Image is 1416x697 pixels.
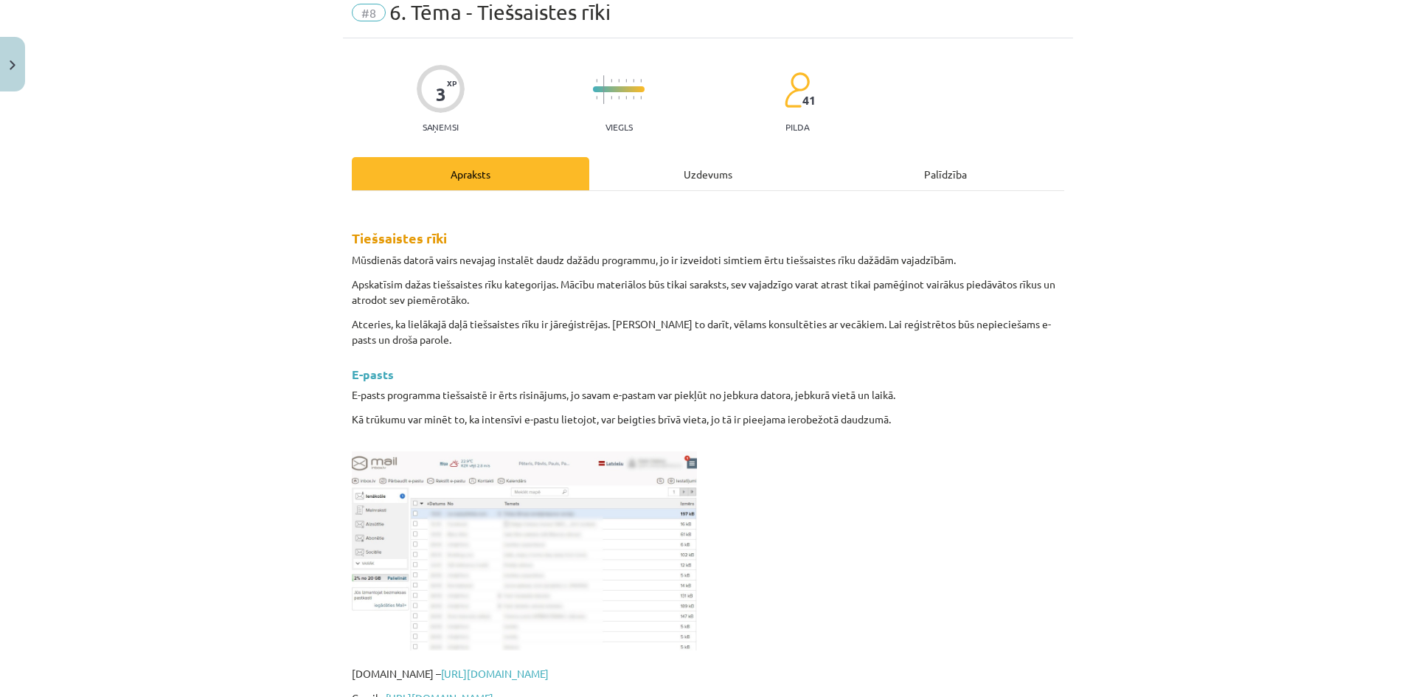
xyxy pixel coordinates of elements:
[618,96,619,100] img: icon-short-line-57e1e144782c952c97e751825c79c345078a6d821885a25fce030b3d8c18986b.svg
[611,96,612,100] img: icon-short-line-57e1e144782c952c97e751825c79c345078a6d821885a25fce030b3d8c18986b.svg
[352,666,1064,682] p: [DOMAIN_NAME] –
[447,79,457,87] span: XP
[596,96,597,100] img: icon-short-line-57e1e144782c952c97e751825c79c345078a6d821885a25fce030b3d8c18986b.svg
[611,79,612,83] img: icon-short-line-57e1e144782c952c97e751825c79c345078a6d821885a25fce030b3d8c18986b.svg
[436,84,446,105] div: 3
[596,79,597,83] img: icon-short-line-57e1e144782c952c97e751825c79c345078a6d821885a25fce030b3d8c18986b.svg
[352,252,1064,268] p: Mūsdienās datorā vairs nevajag instalēt daudz dažādu programmu, jo ir izveidoti simtiem ērtu tieš...
[441,667,549,680] a: [URL][DOMAIN_NAME]
[352,157,589,190] div: Apraksts
[633,79,634,83] img: icon-short-line-57e1e144782c952c97e751825c79c345078a6d821885a25fce030b3d8c18986b.svg
[352,316,1064,347] p: Atceries, ka lielākajā daļā tiešsaistes rīku ir jāreģistrējas. [PERSON_NAME] to darīt, vēlams kon...
[827,157,1064,190] div: Palīdzība
[603,75,605,104] img: icon-long-line-d9ea69661e0d244f92f715978eff75569469978d946b2353a9bb055b3ed8787d.svg
[352,277,1064,308] p: Apskatīsim dažas tiešsaistes rīku kategorijas. Mācību materiālos būs tikai saraksts, sev vajadzīg...
[589,157,827,190] div: Uzdevums
[802,94,816,107] span: 41
[352,367,394,382] strong: E-pasts
[618,79,619,83] img: icon-short-line-57e1e144782c952c97e751825c79c345078a6d821885a25fce030b3d8c18986b.svg
[10,60,15,70] img: icon-close-lesson-0947bae3869378f0d4975bcd49f059093ad1ed9edebbc8119c70593378902aed.svg
[633,96,634,100] img: icon-short-line-57e1e144782c952c97e751825c79c345078a6d821885a25fce030b3d8c18986b.svg
[625,96,627,100] img: icon-short-line-57e1e144782c952c97e751825c79c345078a6d821885a25fce030b3d8c18986b.svg
[640,96,642,100] img: icon-short-line-57e1e144782c952c97e751825c79c345078a6d821885a25fce030b3d8c18986b.svg
[605,122,633,132] p: Viegls
[352,229,447,246] strong: Tiešsaistes rīki
[784,72,810,108] img: students-c634bb4e5e11cddfef0936a35e636f08e4e9abd3cc4e673bd6f9a4125e45ecb1.svg
[625,79,627,83] img: icon-short-line-57e1e144782c952c97e751825c79c345078a6d821885a25fce030b3d8c18986b.svg
[785,122,809,132] p: pilda
[640,79,642,83] img: icon-short-line-57e1e144782c952c97e751825c79c345078a6d821885a25fce030b3d8c18986b.svg
[352,387,1064,403] p: E-pasts programma tiešsaistē ir ērts risinājums, jo savam e-pastam var piekļūt no jebkura datora,...
[352,412,1064,427] p: Kā trūkumu var minēt to, ka intensīvi e-pastu lietojot, var beigties brīvā vieta, jo tā ir pieeja...
[417,122,465,132] p: Saņemsi
[352,4,386,21] span: #8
